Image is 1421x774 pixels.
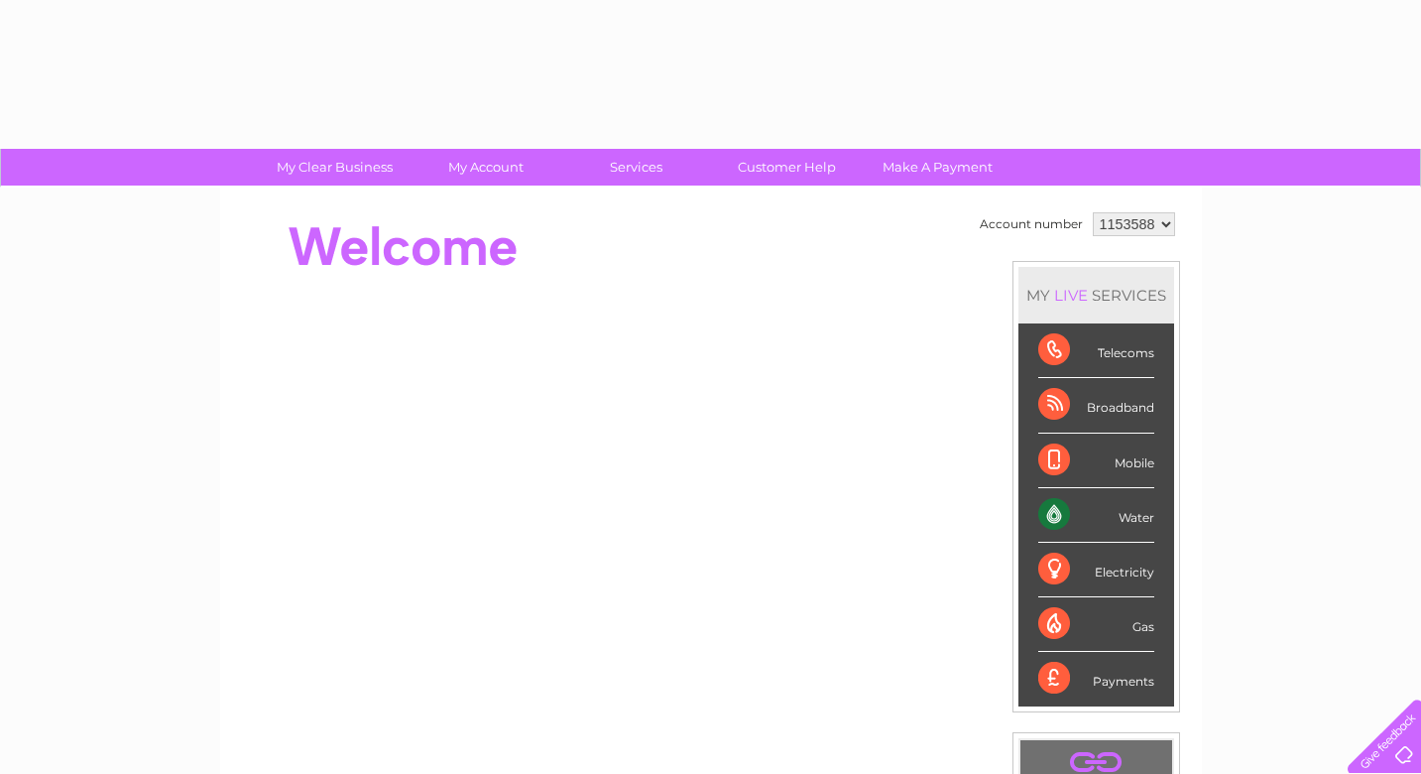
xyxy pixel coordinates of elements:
[554,149,718,186] a: Services
[1038,488,1154,543] div: Water
[1038,378,1154,433] div: Broadband
[1038,323,1154,378] div: Telecoms
[1038,434,1154,488] div: Mobile
[975,207,1088,241] td: Account number
[705,149,869,186] a: Customer Help
[253,149,416,186] a: My Clear Business
[1050,286,1092,305] div: LIVE
[1018,267,1174,323] div: MY SERVICES
[1038,543,1154,597] div: Electricity
[1038,652,1154,706] div: Payments
[404,149,567,186] a: My Account
[1038,597,1154,652] div: Gas
[856,149,1019,186] a: Make A Payment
